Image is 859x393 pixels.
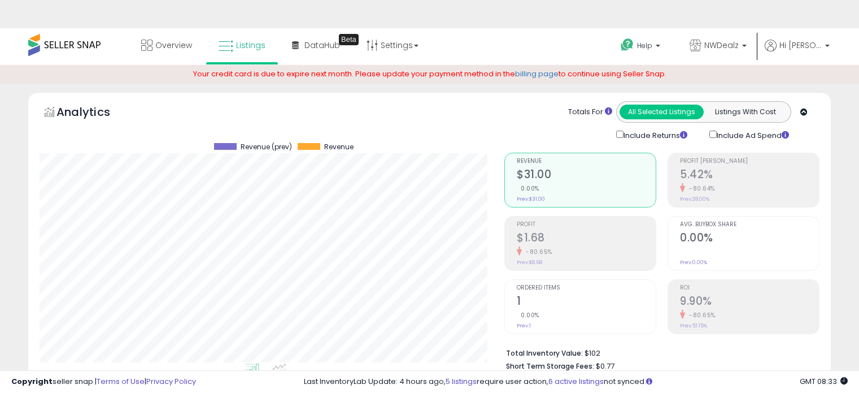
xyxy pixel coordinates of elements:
[339,34,359,45] div: Tooltip anchor
[515,68,559,79] a: billing page
[680,196,709,202] small: Prev: 28.00%
[236,40,265,51] span: Listings
[522,248,552,256] small: -80.65%
[517,322,531,329] small: Prev: 1
[685,184,715,193] small: -80.64%
[304,377,848,387] div: Last InventoryLab Update: 4 hours ago, require user action, not synced.
[517,184,539,193] small: 0.00%
[800,376,848,387] span: 2025-10-14 08:33 GMT
[680,222,819,228] span: Avg. Buybox Share
[210,28,274,62] a: Listings
[701,128,807,141] div: Include Ad Spend
[56,104,132,123] h5: Analytics
[568,107,612,118] div: Totals For
[637,41,652,50] span: Help
[517,285,656,291] span: Ordered Items
[358,28,427,62] a: Settings
[11,377,196,387] div: seller snap | |
[506,361,594,371] b: Short Term Storage Fees:
[241,143,292,151] span: Revenue (prev)
[680,168,819,183] h2: 5.42%
[765,40,830,65] a: Hi [PERSON_NAME]
[517,196,545,202] small: Prev: $31.00
[446,376,477,387] a: 5 listings
[11,376,53,387] strong: Copyright
[517,231,656,247] h2: $1.68
[685,311,716,319] small: -80.65%
[517,259,542,266] small: Prev: $8.68
[680,295,819,310] h2: 9.90%
[680,259,707,266] small: Prev: 0.00%
[548,376,604,387] a: 6 active listings
[506,346,811,359] li: $102
[620,38,634,52] i: Get Help
[517,295,656,310] h2: 1
[133,28,200,62] a: Overview
[193,68,666,79] span: Your credit card is due to expire next month. Please update your payment method in the to continu...
[620,105,704,119] button: All Selected Listings
[596,361,614,372] span: $0.77
[681,28,755,65] a: NWDealz
[155,40,192,51] span: Overview
[608,128,701,141] div: Include Returns
[304,40,340,51] span: DataHub
[703,105,787,119] button: Listings With Cost
[680,158,819,165] span: Profit [PERSON_NAME]
[284,28,348,62] a: DataHub
[612,29,671,64] a: Help
[517,311,539,319] small: 0.00%
[506,348,583,358] b: Total Inventory Value:
[517,168,656,183] h2: $31.00
[680,285,819,291] span: ROI
[680,322,707,329] small: Prev: 51.15%
[517,222,656,228] span: Profit
[517,158,656,165] span: Revenue
[680,231,819,247] h2: 0.00%
[97,376,145,387] a: Terms of Use
[779,40,822,51] span: Hi [PERSON_NAME]
[146,376,196,387] a: Privacy Policy
[704,40,739,51] span: NWDealz
[324,143,354,151] span: Revenue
